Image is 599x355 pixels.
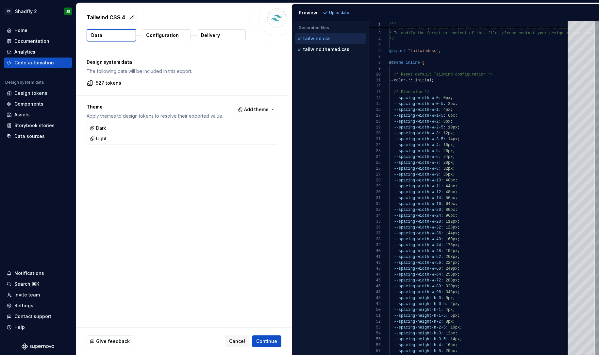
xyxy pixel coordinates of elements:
[369,142,381,148] div: 22
[369,236,381,242] div: 38
[369,266,381,272] div: 43
[446,319,453,324] span: 8px
[446,308,453,312] span: 4px
[369,219,381,225] div: 35
[369,213,381,219] div: 34
[394,349,443,353] span: --spacing-height-h-5:
[394,278,443,283] span: --spacing-width-w-72:
[14,324,25,330] div: Help
[96,80,121,86] p: 527 tokens
[446,349,455,353] span: 20px
[394,313,448,318] span: --spacing-height-h-1-5:
[450,108,453,112] span: ;
[369,348,381,354] div: 57
[4,120,72,131] a: Storybook stories
[394,119,441,124] span: --spacing-width-w-2:
[458,125,460,130] span: ;
[4,268,72,279] button: Notifications
[369,248,381,254] div: 40
[453,166,455,171] span: ;
[14,38,49,44] div: Documentation
[394,190,443,194] span: --spacing-width-w-12:
[394,96,441,100] span: --spacing-width-w-0:
[455,113,457,118] span: ;
[369,195,381,201] div: 31
[369,301,381,307] div: 49
[450,119,453,124] span: ;
[446,219,458,224] span: 112px
[458,237,460,242] span: ;
[453,308,455,312] span: ;
[455,178,457,183] span: ;
[299,9,317,16] div: Preview
[87,13,125,21] p: Tailwind CSS 4
[446,284,458,289] span: 320px
[446,249,458,253] span: 192px
[455,343,457,347] span: ;
[455,196,457,200] span: ;
[90,125,106,131] div: Dark
[455,331,457,336] span: ;
[446,343,455,347] span: 16px
[446,290,458,295] span: 348px
[394,137,445,142] span: --spacing-width-w-3-5:
[394,296,443,300] span: --spacing-height-h-0:
[394,161,441,165] span: --spacing-width-w-7:
[369,242,381,248] div: 39
[14,133,45,140] div: Data sources
[369,113,381,119] div: 17
[394,172,441,177] span: --spacing-width-w-9:
[87,29,136,42] button: Data
[453,319,455,324] span: ;
[394,213,443,218] span: --spacing-width-w-24:
[446,225,458,230] span: 128px
[303,47,349,52] p: tailwind.themed.css
[303,36,331,41] p: tailwind.css
[369,83,381,89] div: 12
[443,166,453,171] span: 32px
[5,80,44,85] div: Design system data
[369,260,381,266] div: 42
[394,231,443,236] span: --spacing-width-w-36:
[453,161,455,165] span: ;
[369,95,381,101] div: 14
[394,149,441,153] span: --spacing-width-w-5:
[87,113,223,119] p: Apply themes to design tokens to resolve their exported value.
[394,108,441,112] span: --spacing-width-w-1:
[369,54,381,60] div: 7
[458,278,460,283] span: ;
[14,302,33,309] div: Settings
[394,302,448,306] span: --spacing-height-h-0-5:
[458,261,460,265] span: ;
[443,155,453,159] span: 24px
[446,331,455,336] span: 12px
[443,161,453,165] span: 28px
[14,111,30,118] div: Assets
[369,295,381,301] div: 48
[446,261,458,265] span: 224px
[394,337,448,342] span: --spacing-height-h-3-5:
[394,102,445,106] span: --spacing-width-w-0-5:
[458,255,460,259] span: ;
[394,237,443,242] span: --spacing-width-w-40:
[505,31,594,36] span: lease contact your design system team.
[394,219,443,224] span: --spacing-width-w-28:
[369,307,381,313] div: 50
[450,302,458,306] span: 2px
[229,338,245,345] span: Cancel
[4,290,72,300] a: Invite team
[14,292,40,298] div: Invite team
[389,49,406,53] span: @import
[369,325,381,330] div: 53
[455,208,457,212] span: ;
[142,29,191,41] button: Configuration
[389,78,434,83] span: --color-*: initial;
[256,338,277,345] span: Continue
[4,110,72,120] a: Assets
[369,336,381,342] div: 55
[1,4,75,18] button: CFShadfly 2JS
[369,177,381,183] div: 28
[369,130,381,136] div: 20
[87,335,134,347] button: Give feedback
[448,102,455,106] span: 2px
